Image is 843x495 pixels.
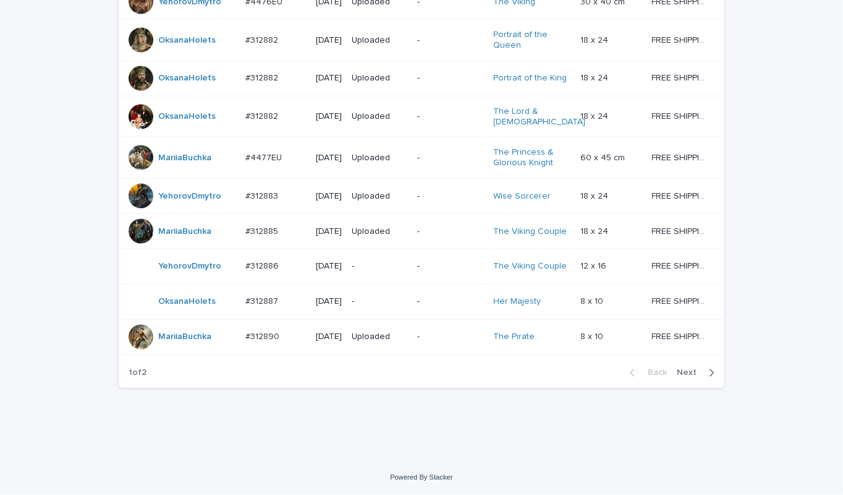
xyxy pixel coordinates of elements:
[640,368,667,377] span: Back
[417,261,483,272] p: -
[245,294,281,307] p: #312887
[119,137,729,178] tr: MariiaBuchka #4477EU#4477EU [DATE]Uploaded-The Princess & Glorious Knight 60 x 45 cm60 x 45 cm FR...
[494,226,567,236] a: The Viking Couple
[652,223,711,236] p: FREE SHIPPING - preview in 1-2 business days, after your approval delivery will take 5-10 b.d.
[652,108,711,121] p: FREE SHIPPING - preview in 1-2 business days, after your approval delivery will take 5-10 b.d.
[390,473,452,481] a: Powered By Stacker
[245,259,281,272] p: #312886
[245,188,281,201] p: #312883
[417,152,483,163] p: -
[158,111,216,121] a: OksanaHolets
[158,191,221,201] a: YehorovDmytro
[316,332,342,342] p: [DATE]
[352,35,407,45] p: Uploaded
[352,152,407,163] p: Uploaded
[417,35,483,45] p: -
[417,226,483,236] p: -
[652,259,711,272] p: FREE SHIPPING - preview in 1-2 business days, after your approval delivery will take 5-10 b.d.
[316,111,342,121] p: [DATE]
[352,111,407,121] p: Uploaded
[581,259,609,272] p: 12 x 16
[352,191,407,201] p: Uploaded
[316,35,342,45] p: [DATE]
[158,332,211,342] a: MariiaBuchka
[119,358,156,388] p: 1 of 2
[245,108,281,121] p: #312882
[119,213,729,248] tr: MariiaBuchka #312885#312885 [DATE]Uploaded-The Viking Couple 18 x 2418 x 24 FREE SHIPPING - previ...
[245,70,281,83] p: #312882
[494,261,567,272] a: The Viking Couple
[652,329,711,342] p: FREE SHIPPING - preview in 1-2 business days, after your approval delivery will take 5-10 b.d.
[672,367,724,378] button: Next
[417,191,483,201] p: -
[652,32,711,45] p: FREE SHIPPING - preview in 1-2 business days, after your approval delivery will take 5-10 b.d.
[494,296,541,307] a: Her Majesty
[158,296,216,307] a: OksanaHolets
[417,111,483,121] p: -
[245,329,282,342] p: #312890
[119,319,729,354] tr: MariiaBuchka #312890#312890 [DATE]Uploaded-The Pirate 8 x 108 x 10 FREE SHIPPING - preview in 1-2...
[417,332,483,342] p: -
[119,19,729,61] tr: OksanaHolets #312882#312882 [DATE]Uploaded-Portrait of the Queen 18 x 2418 x 24 FREE SHIPPING - p...
[581,32,611,45] p: 18 x 24
[158,261,221,272] a: YehorovDmytro
[581,188,611,201] p: 18 x 24
[158,226,211,236] a: MariiaBuchka
[119,283,729,319] tr: OksanaHolets #312887#312887 [DATE]--Her Majesty 8 x 108 x 10 FREE SHIPPING - preview in 1-2 busin...
[316,152,342,163] p: [DATE]
[316,226,342,236] p: [DATE]
[316,296,342,307] p: [DATE]
[352,226,407,236] p: Uploaded
[494,29,571,50] a: Portrait of the Queen
[417,72,483,83] p: -
[352,296,407,307] p: -
[581,294,606,307] p: 8 x 10
[652,294,711,307] p: FREE SHIPPING - preview in 1-2 business days, after your approval delivery will take 5-10 b.d.
[494,72,567,83] a: Portrait of the King
[119,60,729,95] tr: OksanaHolets #312882#312882 [DATE]Uploaded-Portrait of the King 18 x 2418 x 24 FREE SHIPPING - pr...
[581,223,611,236] p: 18 x 24
[581,70,611,83] p: 18 x 24
[316,261,342,272] p: [DATE]
[581,329,606,342] p: 8 x 10
[494,147,571,168] a: The Princess & Glorious Knight
[494,191,551,201] a: Wise Sorcerer
[158,35,216,45] a: OksanaHolets
[581,108,611,121] p: 18 x 24
[352,72,407,83] p: Uploaded
[158,152,211,163] a: MariiaBuchka
[417,296,483,307] p: -
[316,72,342,83] p: [DATE]
[677,368,704,377] span: Next
[245,150,284,163] p: #4477EU
[652,188,711,201] p: FREE SHIPPING - preview in 1-2 business days, after your approval delivery will take 5-10 b.d.
[119,248,729,283] tr: YehorovDmytro #312886#312886 [DATE]--The Viking Couple 12 x 1612 x 16 FREE SHIPPING - preview in ...
[652,70,711,83] p: FREE SHIPPING - preview in 1-2 business days, after your approval delivery will take 5-10 b.d.
[581,150,628,163] p: 60 x 45 cm
[620,367,672,378] button: Back
[316,191,342,201] p: [DATE]
[245,32,281,45] p: #312882
[119,95,729,137] tr: OksanaHolets #312882#312882 [DATE]Uploaded-The Lord & [DEMOGRAPHIC_DATA] 18 x 2418 x 24 FREE SHIP...
[245,223,281,236] p: #312885
[119,178,729,213] tr: YehorovDmytro #312883#312883 [DATE]Uploaded-Wise Sorcerer 18 x 2418 x 24 FREE SHIPPING - preview ...
[352,332,407,342] p: Uploaded
[352,261,407,272] p: -
[158,72,216,83] a: OksanaHolets
[652,150,711,163] p: FREE SHIPPING - preview in 1-2 business days, after your approval delivery will take up to 10 bus...
[494,106,586,127] a: The Lord & [DEMOGRAPHIC_DATA]
[494,332,535,342] a: The Pirate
